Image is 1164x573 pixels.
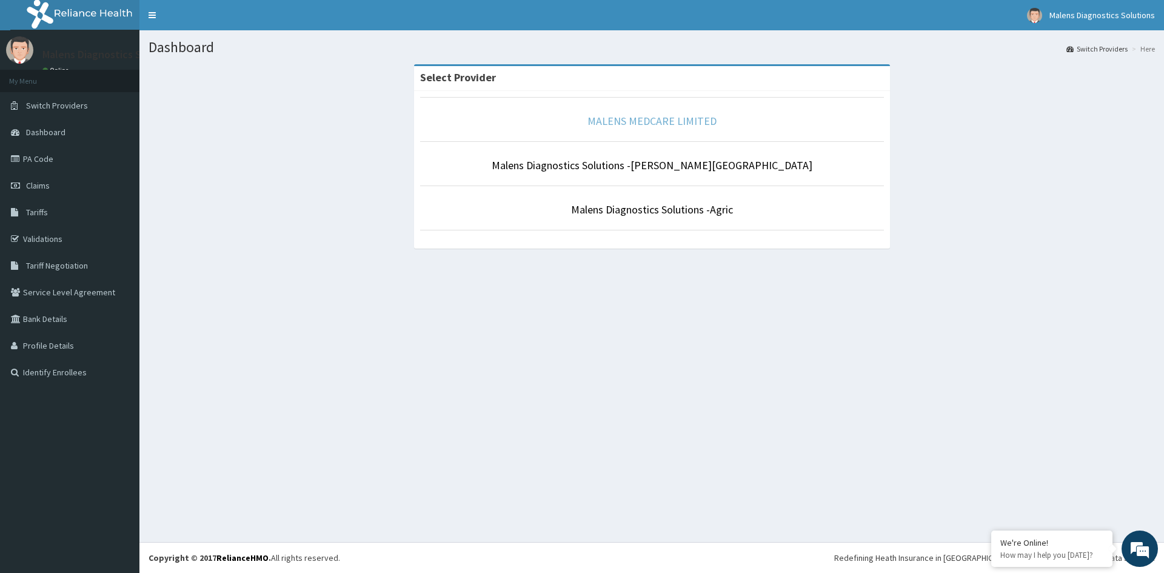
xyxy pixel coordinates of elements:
[42,49,180,60] p: Malens Diagnostics Solutions
[587,114,717,128] a: MALENS MEDCARE LIMITED
[26,100,88,111] span: Switch Providers
[420,70,496,84] strong: Select Provider
[571,203,733,216] a: Malens Diagnostics Solutions -Agric
[26,180,50,191] span: Claims
[834,552,1155,564] div: Redefining Heath Insurance in [GEOGRAPHIC_DATA] using Telemedicine and Data Science!
[492,158,812,172] a: Malens Diagnostics Solutions -[PERSON_NAME][GEOGRAPHIC_DATA]
[1027,8,1042,23] img: User Image
[26,127,65,138] span: Dashboard
[149,39,1155,55] h1: Dashboard
[26,207,48,218] span: Tariffs
[139,542,1164,573] footer: All rights reserved.
[1000,537,1103,548] div: We're Online!
[26,260,88,271] span: Tariff Negotiation
[1129,44,1155,54] li: Here
[1049,10,1155,21] span: Malens Diagnostics Solutions
[216,552,269,563] a: RelianceHMO
[42,66,72,75] a: Online
[6,36,33,64] img: User Image
[149,552,271,563] strong: Copyright © 2017 .
[1000,550,1103,560] p: How may I help you today?
[1066,44,1128,54] a: Switch Providers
